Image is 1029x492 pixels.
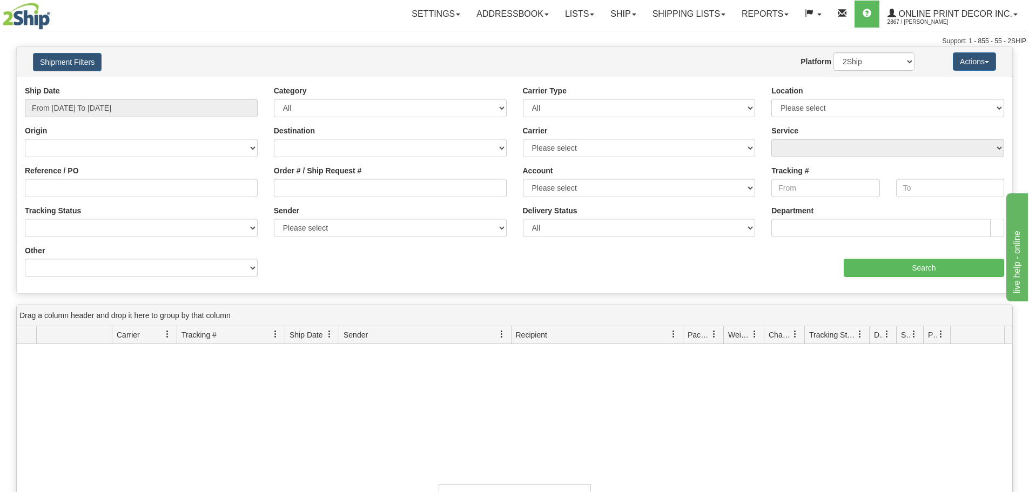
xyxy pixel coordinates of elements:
[8,6,100,19] div: live help - online
[468,1,557,28] a: Addressbook
[664,325,683,343] a: Recipient filter column settings
[771,85,803,96] label: Location
[33,53,102,71] button: Shipment Filters
[25,205,81,216] label: Tracking Status
[896,9,1012,18] span: Online Print Decor Inc.
[844,259,1004,277] input: Search
[274,125,315,136] label: Destination
[771,179,879,197] input: From
[320,325,339,343] a: Ship Date filter column settings
[878,325,896,343] a: Delivery Status filter column settings
[734,1,797,28] a: Reports
[25,245,45,256] label: Other
[887,17,969,28] span: 2867 / [PERSON_NAME]
[3,3,50,30] img: logo2867.jpg
[602,1,644,28] a: Ship
[771,205,813,216] label: Department
[705,325,723,343] a: Packages filter column settings
[786,325,804,343] a: Charge filter column settings
[523,125,548,136] label: Carrier
[523,85,567,96] label: Carrier Type
[928,329,937,340] span: Pickup Status
[851,325,869,343] a: Tracking Status filter column settings
[523,205,577,216] label: Delivery Status
[771,125,798,136] label: Service
[874,329,883,340] span: Delivery Status
[17,305,1012,326] div: grid grouping header
[905,325,923,343] a: Shipment Issues filter column settings
[290,329,322,340] span: Ship Date
[901,329,910,340] span: Shipment Issues
[771,165,809,176] label: Tracking #
[896,179,1004,197] input: To
[745,325,764,343] a: Weight filter column settings
[801,56,831,67] label: Platform
[25,165,79,176] label: Reference / PO
[274,165,362,176] label: Order # / Ship Request #
[181,329,217,340] span: Tracking #
[809,329,856,340] span: Tracking Status
[274,205,299,216] label: Sender
[403,1,468,28] a: Settings
[1004,191,1028,301] iframe: chat widget
[274,85,307,96] label: Category
[158,325,177,343] a: Carrier filter column settings
[25,85,60,96] label: Ship Date
[25,125,47,136] label: Origin
[728,329,751,340] span: Weight
[557,1,602,28] a: Lists
[644,1,734,28] a: Shipping lists
[266,325,285,343] a: Tracking # filter column settings
[3,37,1026,46] div: Support: 1 - 855 - 55 - 2SHIP
[879,1,1026,28] a: Online Print Decor Inc. 2867 / [PERSON_NAME]
[523,165,553,176] label: Account
[493,325,511,343] a: Sender filter column settings
[769,329,791,340] span: Charge
[932,325,950,343] a: Pickup Status filter column settings
[117,329,140,340] span: Carrier
[516,329,547,340] span: Recipient
[344,329,368,340] span: Sender
[688,329,710,340] span: Packages
[953,52,996,71] button: Actions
